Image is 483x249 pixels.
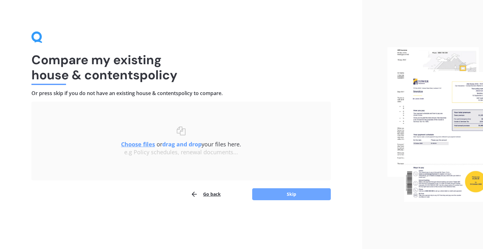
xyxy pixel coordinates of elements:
button: Skip [252,188,331,200]
button: Go back [191,188,221,201]
div: e.g Policy schedules, renewal documents... [44,149,318,156]
b: drag and drop [162,140,202,148]
img: files.webp [387,47,483,202]
h1: Compare my existing house & contents policy [31,52,331,82]
u: Choose files [121,140,155,148]
h4: Or press skip if you do not have an existing house & contents policy to compare. [31,90,331,97]
span: or your files here. [121,140,241,148]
